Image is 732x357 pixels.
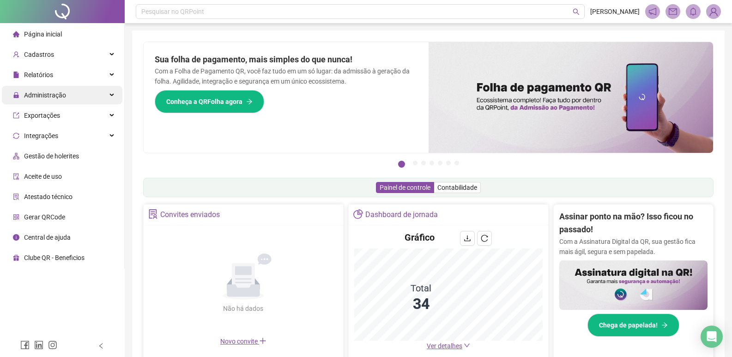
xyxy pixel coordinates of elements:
[24,173,62,180] span: Aceite de uso
[24,213,65,221] span: Gerar QRCode
[481,235,488,242] span: reload
[166,97,242,107] span: Conheça a QRFolha agora
[599,320,658,330] span: Chega de papelada!
[464,342,470,349] span: down
[701,326,723,348] div: Open Intercom Messenger
[13,31,19,37] span: home
[220,338,266,345] span: Novo convite
[13,133,19,139] span: sync
[24,193,73,200] span: Atestado técnico
[587,314,679,337] button: Chega de papelada!
[454,161,459,165] button: 7
[24,112,60,119] span: Exportações
[353,209,363,219] span: pie-chart
[155,66,417,86] p: Com a Folha de Pagamento QR, você faz tudo em um só lugar: da admissão à geração da folha. Agilid...
[13,254,19,261] span: gift
[13,194,19,200] span: solution
[437,184,477,191] span: Contabilidade
[24,254,85,261] span: Clube QR - Beneficios
[559,236,708,257] p: Com a Assinatura Digital da QR, sua gestão fica mais ágil, segura e sem papelada.
[429,42,714,153] img: banner%2F8d14a306-6205-4263-8e5b-06e9a85ad873.png
[559,210,708,236] h2: Assinar ponto na mão? Isso ficou no passado!
[13,51,19,58] span: user-add
[48,340,57,350] span: instagram
[20,340,30,350] span: facebook
[405,231,435,244] h4: Gráfico
[246,98,253,105] span: arrow-right
[573,8,580,15] span: search
[13,234,19,241] span: info-circle
[24,132,58,139] span: Integrações
[427,342,470,350] a: Ver detalhes down
[24,71,53,79] span: Relatórios
[464,235,471,242] span: download
[259,337,266,345] span: plus
[430,161,434,165] button: 4
[365,207,438,223] div: Dashboard de jornada
[201,303,286,314] div: Não há dados
[438,161,442,165] button: 5
[13,72,19,78] span: file
[648,7,657,16] span: notification
[661,322,668,328] span: arrow-right
[13,173,19,180] span: audit
[148,209,158,219] span: solution
[155,90,264,113] button: Conheça a QRFolha agora
[13,153,19,159] span: apartment
[559,260,708,310] img: banner%2F02c71560-61a6-44d4-94b9-c8ab97240462.png
[24,234,71,241] span: Central de ajuda
[707,5,720,18] img: 89171
[155,53,417,66] h2: Sua folha de pagamento, mais simples do que nunca!
[689,7,697,16] span: bell
[669,7,677,16] span: mail
[24,51,54,58] span: Cadastros
[24,91,66,99] span: Administração
[380,184,430,191] span: Painel de controle
[13,112,19,119] span: export
[446,161,451,165] button: 6
[98,343,104,349] span: left
[160,207,220,223] div: Convites enviados
[34,340,43,350] span: linkedin
[13,92,19,98] span: lock
[24,30,62,38] span: Página inicial
[398,161,405,168] button: 1
[421,161,426,165] button: 3
[590,6,640,17] span: [PERSON_NAME]
[13,214,19,220] span: qrcode
[427,342,462,350] span: Ver detalhes
[413,161,417,165] button: 2
[24,152,79,160] span: Gestão de holerites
